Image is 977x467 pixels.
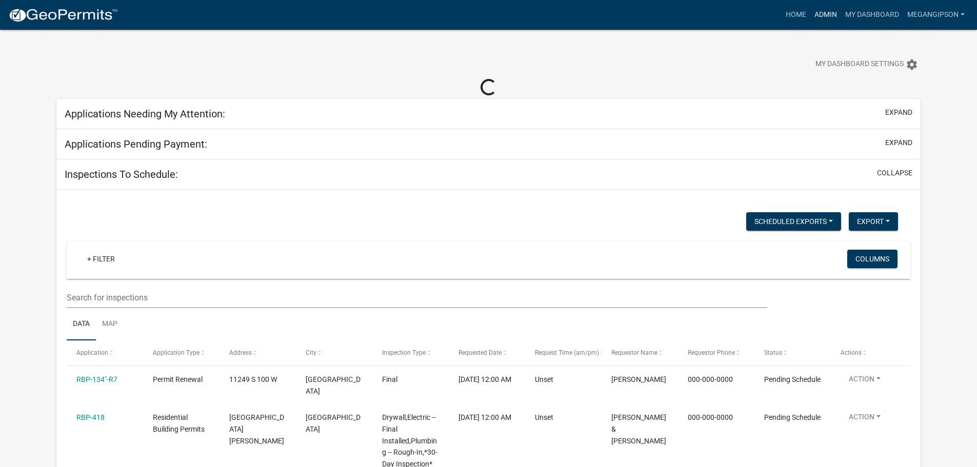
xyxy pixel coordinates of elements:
button: My Dashboard Settingssettings [807,54,926,74]
span: 06/17/2025, 12:00 AM [458,375,511,383]
span: My Dashboard Settings [815,58,904,71]
input: Search for inspections [67,287,767,308]
a: RBP-134"-R7 [76,375,117,383]
datatable-header-cell: Requestor Name [602,340,678,365]
a: Map [96,308,124,341]
a: + Filter [79,250,123,268]
datatable-header-cell: Request Time (am/pm) [525,340,602,365]
span: Inspection Type [382,349,426,356]
span: Pending Schedule [764,375,821,383]
datatable-header-cell: Status [754,340,831,365]
span: Address [229,349,252,356]
a: Home [782,5,810,25]
button: Scheduled Exports [746,212,841,231]
a: My Dashboard [841,5,903,25]
button: collapse [877,168,912,178]
button: Action [841,412,889,427]
datatable-header-cell: Inspection Type [372,340,449,365]
span: 08/28/2025, 12:00 AM [458,413,511,421]
datatable-header-cell: Requestor Phone [678,340,754,365]
span: 11249 S 100 W [229,375,277,383]
a: RBP-418 [76,413,105,421]
span: Pending Schedule [764,413,821,421]
button: Export [849,212,898,231]
span: Requestor Name [611,349,657,356]
datatable-header-cell: Requested Date [449,340,525,365]
datatable-header-cell: Application Type [143,340,220,365]
button: expand [885,137,912,148]
datatable-header-cell: Address [220,340,296,365]
span: Bunker Hill [306,375,361,395]
span: Requested Date [458,349,502,356]
span: Corey [611,375,666,383]
datatable-header-cell: Application [67,340,143,365]
span: 000-000-0000 [688,375,733,383]
span: N GLEN COVE Dr [229,413,284,445]
a: megangipson [903,5,969,25]
span: Residential Building Permits [153,413,205,433]
span: Permit Renewal [153,375,203,383]
span: Application Type [153,349,200,356]
span: Unset [535,413,553,421]
i: settings [906,58,918,71]
span: Final [382,375,397,383]
a: Admin [810,5,841,25]
span: Unset [535,375,553,383]
span: 000-000-0000 [688,413,733,421]
span: City [306,349,316,356]
button: Action [841,374,889,389]
span: Actions [841,349,862,356]
span: Requestor Phone [688,349,735,356]
h5: Inspections To Schedule: [65,168,178,180]
span: Matt & Nancy Miller [611,413,666,445]
span: Application [76,349,108,356]
button: Columns [847,250,898,268]
span: PERU [306,413,361,433]
datatable-header-cell: Actions [831,340,907,365]
span: Request Time (am/pm) [535,349,599,356]
h5: Applications Pending Payment: [65,138,207,150]
h5: Applications Needing My Attention: [65,108,225,120]
a: Data [67,308,96,341]
span: Status [764,349,782,356]
datatable-header-cell: City [296,340,372,365]
button: expand [885,107,912,118]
